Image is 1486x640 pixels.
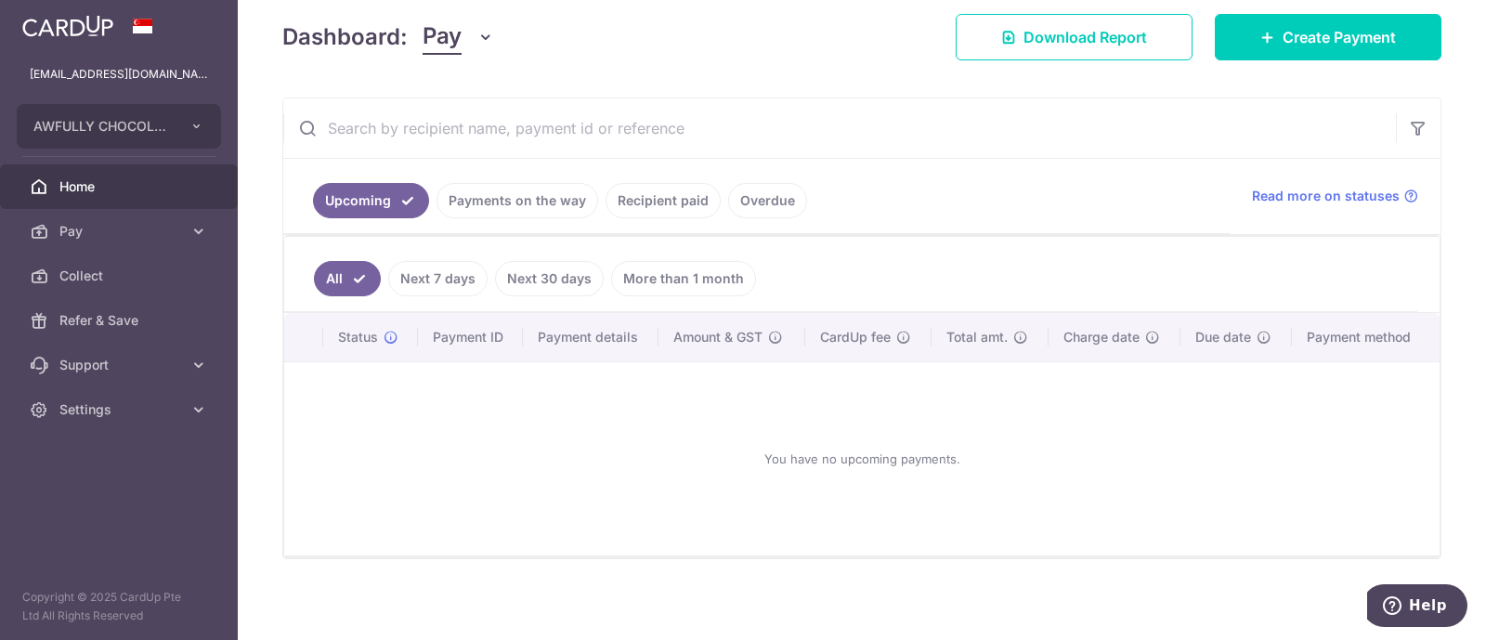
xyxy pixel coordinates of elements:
[423,20,462,55] span: Pay
[59,222,182,241] span: Pay
[1252,187,1418,205] a: Read more on statuses
[314,261,381,296] a: All
[728,183,807,218] a: Overdue
[1367,584,1467,631] iframe: Opens a widget where you can find more information
[495,261,604,296] a: Next 30 days
[820,328,891,346] span: CardUp fee
[1292,313,1440,361] th: Payment method
[306,377,1417,541] div: You have no upcoming payments.
[1195,328,1251,346] span: Due date
[1283,26,1396,48] span: Create Payment
[1063,328,1140,346] span: Charge date
[59,267,182,285] span: Collect
[388,261,488,296] a: Next 7 days
[338,328,378,346] span: Status
[33,117,171,136] span: AWFULLY CHOCOLATE PTE LTD
[22,15,113,37] img: CardUp
[956,14,1193,60] a: Download Report
[59,177,182,196] span: Home
[437,183,598,218] a: Payments on the way
[1215,14,1441,60] a: Create Payment
[946,328,1008,346] span: Total amt.
[283,98,1396,158] input: Search by recipient name, payment id or reference
[282,20,408,54] h4: Dashboard:
[313,183,429,218] a: Upcoming
[30,65,208,84] p: [EMAIL_ADDRESS][DOMAIN_NAME]
[1252,187,1400,205] span: Read more on statuses
[17,104,221,149] button: AWFULLY CHOCOLATE PTE LTD
[1023,26,1147,48] span: Download Report
[523,313,659,361] th: Payment details
[606,183,721,218] a: Recipient paid
[59,356,182,374] span: Support
[418,313,523,361] th: Payment ID
[59,400,182,419] span: Settings
[59,311,182,330] span: Refer & Save
[611,261,756,296] a: More than 1 month
[673,328,763,346] span: Amount & GST
[423,20,494,55] button: Pay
